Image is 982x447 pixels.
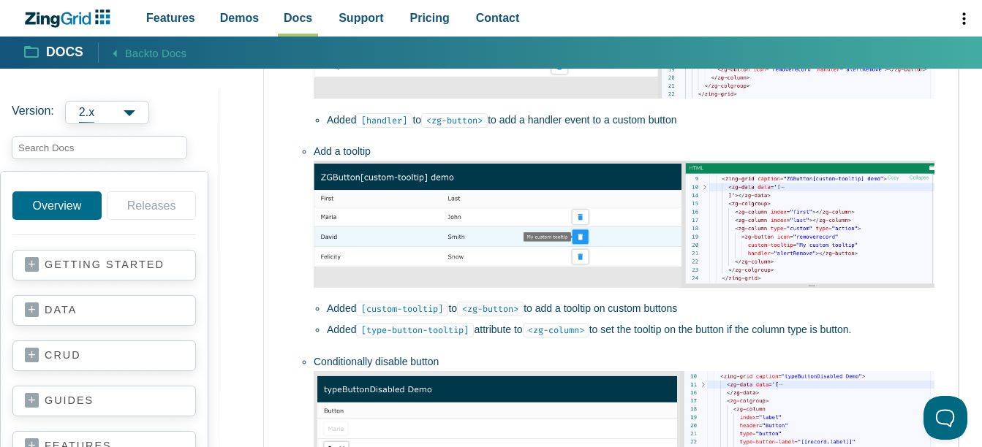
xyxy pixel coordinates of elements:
a: [custom-tooltip] [356,302,448,314]
li: Added to to add a tooltip on custom buttons [327,300,934,318]
li: Added attribute to to set the tooltip on the button if the column type is button. [327,321,934,339]
a: Overview [12,191,102,220]
span: Pricing [410,8,450,28]
a: Docs [25,44,83,61]
span: Support [339,8,383,28]
a: [handler] [356,114,412,126]
a: getting started [25,258,184,272]
a: <zg-column> [523,324,589,335]
a: Releases [107,191,196,220]
span: Back [125,44,186,62]
a: crud [25,348,184,363]
a: ZingChart Logo. Click to return to the homepage [23,9,118,28]
code: [type-button-tooltip] [356,323,474,337]
a: [type-button-tooltip] [356,324,474,335]
a: <zg-button> [421,114,488,126]
span: Features [146,8,195,28]
label: Versions [12,101,208,124]
code: [handler] [356,113,412,128]
code: <zg-column> [523,323,589,337]
iframe: Help Scout Beacon - Open [924,396,967,440]
span: to Docs [149,47,186,59]
code: <zg-button> [457,302,524,316]
span: Contact [476,8,520,28]
span: Demos [220,8,259,28]
li: Add a tooltip [314,143,934,338]
span: Version: [12,101,54,124]
a: guides [25,394,184,408]
a: <zg-button> [457,302,524,314]
strong: Docs [46,46,83,59]
input: search input [12,136,187,159]
li: Added to to add a handler event to a custom button [327,112,934,129]
span: Docs [284,8,312,28]
a: Backto Docs [98,42,186,62]
a: data [25,303,184,318]
code: <zg-button> [421,113,488,128]
code: [custom-tooltip] [356,302,448,316]
img: customTooltip [314,161,934,287]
